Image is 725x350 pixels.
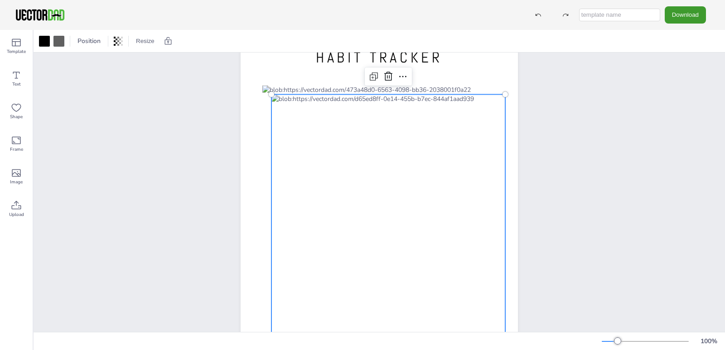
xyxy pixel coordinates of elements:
span: Image [10,178,23,186]
button: Download [665,6,706,23]
span: Upload [9,211,24,218]
span: Position [76,37,102,45]
span: HABIT TRACKER [316,48,443,67]
div: 100 % [698,337,720,345]
img: VectorDad-1.png [14,8,66,22]
span: Template [7,48,26,55]
button: Resize [132,34,158,48]
input: template name [579,9,660,21]
span: Frame [10,146,23,153]
span: Text [12,81,21,88]
span: Shape [10,113,23,120]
